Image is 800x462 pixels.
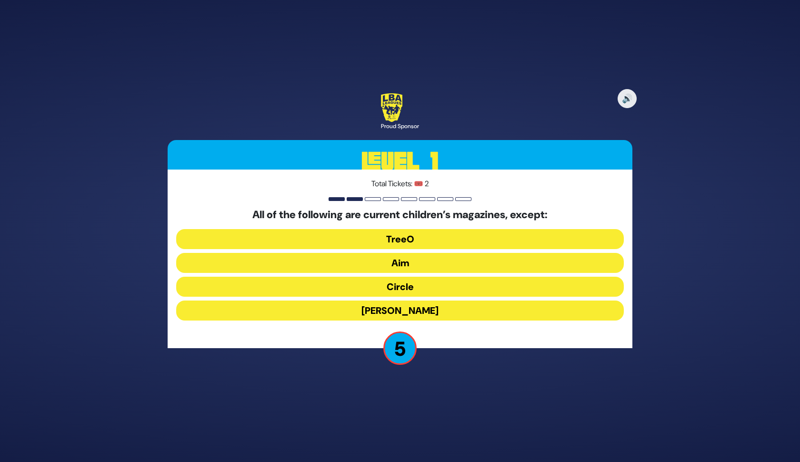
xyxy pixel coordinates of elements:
[381,93,402,122] img: LBA
[168,140,632,183] h3: Level 1
[176,301,624,321] button: [PERSON_NAME]
[176,178,624,190] p: Total Tickets: 🎟️ 2
[176,253,624,273] button: Aim
[381,122,419,131] div: Proud Sponsor
[383,331,417,365] p: 5
[176,229,624,249] button: TreeO
[618,89,637,108] button: 🔊
[176,277,624,297] button: Circle
[176,209,624,221] h5: All of the following are current children’s magazines, except:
